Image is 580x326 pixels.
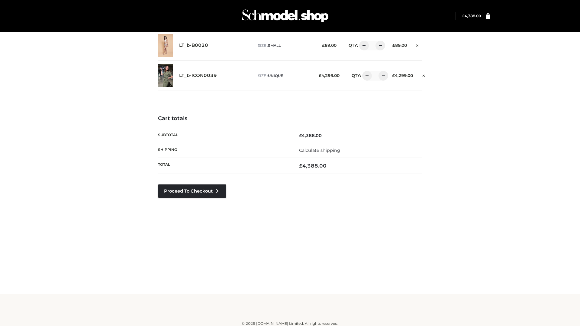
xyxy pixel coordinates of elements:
[179,73,217,78] a: LT_b-ICON0039
[158,115,422,122] h4: Cart totals
[322,43,337,48] bdi: 89.00
[258,43,313,48] p: size :
[392,73,413,78] bdi: 4,299.00
[299,163,302,169] span: £
[322,43,325,48] span: £
[419,71,428,79] a: Remove this item
[319,73,321,78] span: £
[346,71,386,81] div: QTY:
[258,73,313,78] p: size :
[299,133,322,138] bdi: 4,388.00
[299,163,327,169] bdi: 4,388.00
[179,43,208,48] a: LT_b-B0020
[268,73,283,78] span: UNIQUE
[462,14,481,18] bdi: 4,388.00
[268,43,281,48] span: SMALL
[413,41,422,49] a: Remove this item
[343,41,383,50] div: QTY:
[462,14,481,18] a: £4,388.00
[158,143,290,158] th: Shipping
[392,73,395,78] span: £
[299,148,340,153] a: Calculate shipping
[299,133,302,138] span: £
[462,14,465,18] span: £
[392,43,407,48] bdi: 89.00
[392,43,395,48] span: £
[158,128,290,143] th: Subtotal
[158,158,290,174] th: Total
[158,184,226,198] a: Proceed to Checkout
[319,73,340,78] bdi: 4,299.00
[240,4,330,28] img: Schmodel Admin 964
